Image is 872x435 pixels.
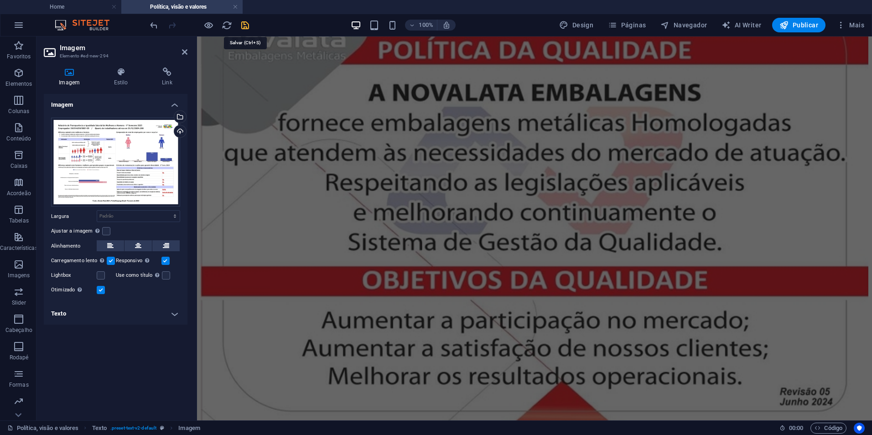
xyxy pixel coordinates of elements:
[779,423,804,434] h6: Tempo de sessão
[51,214,97,219] label: Largura
[5,80,32,88] p: Elementos
[110,423,156,434] span: . preset-text-v2-default
[10,354,29,361] p: Rodapé
[815,423,842,434] span: Código
[147,67,187,87] h4: Link
[442,21,451,29] i: Ao redimensionar, ajusta automaticamente o nível de zoom para caber no dispositivo escolhido.
[8,108,29,115] p: Colunas
[51,270,97,281] label: Lightbox
[6,409,31,416] p: Marketing
[721,21,761,30] span: AI Writer
[51,285,97,295] label: Otimizado
[239,20,250,31] button: save
[44,94,187,110] h4: Imagem
[608,21,646,30] span: Páginas
[92,423,200,434] nav: breadcrumb
[5,326,32,334] p: Cabeçalho
[116,270,162,281] label: Use como título
[836,21,864,30] span: Mais
[555,18,597,32] div: Design (Ctrl+Alt+Y)
[9,381,29,388] p: Formas
[160,425,164,430] i: Este elemento é uma predefinição personalizável
[60,52,169,60] h3: Elemento #ed-new-294
[8,272,30,279] p: Imagens
[789,423,803,434] span: 00 00
[12,299,26,306] p: Slider
[795,425,797,431] span: :
[51,118,180,207] div: STEELROLRelatriodeTransparnciaeIgualdadeSalarialdeMulhereseHomens-1Semestre2025-xwZkFgiHMsEZIjzdV...
[92,423,107,434] span: Clique para selecionar. Clique duas vezes para editar
[9,217,29,224] p: Tabelas
[660,21,707,30] span: Navegador
[51,226,102,237] label: Ajustar a imagem
[116,255,161,266] label: Responsivo
[810,423,846,434] button: Código
[7,423,78,434] a: Clique para cancelar a seleção. Clique duas vezes para abrir as Páginas
[419,20,433,31] h6: 100%
[604,18,649,32] button: Páginas
[203,20,214,31] button: Clique aqui para sair do modo de visualização e continuar editando
[148,20,159,31] button: undo
[178,423,200,434] span: Clique para selecionar. Clique duas vezes para editar
[60,44,187,52] h2: Imagem
[99,67,146,87] h4: Estilo
[854,423,865,434] button: Usercentrics
[833,18,868,32] button: Mais
[6,135,31,142] p: Conteúdo
[7,53,31,60] p: Favoritos
[405,20,437,31] button: 100%
[52,20,121,31] img: Editor Logo
[657,18,711,32] button: Navegador
[51,241,97,252] label: Alinhamento
[149,20,159,31] i: Desfazer: Alterar imagem (Ctrl+Z)
[779,21,818,30] span: Publicar
[10,162,28,170] p: Caixas
[222,20,232,31] i: Recarregar página
[718,18,765,32] button: AI Writer
[44,67,99,87] h4: Imagem
[555,18,597,32] button: Design
[44,303,187,325] h4: Texto
[7,190,31,197] p: Acordeão
[221,20,232,31] button: reload
[51,255,107,266] label: Carregamento lento
[559,21,593,30] span: Design
[772,18,825,32] button: Publicar
[121,2,243,12] h4: Política, visão e valores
